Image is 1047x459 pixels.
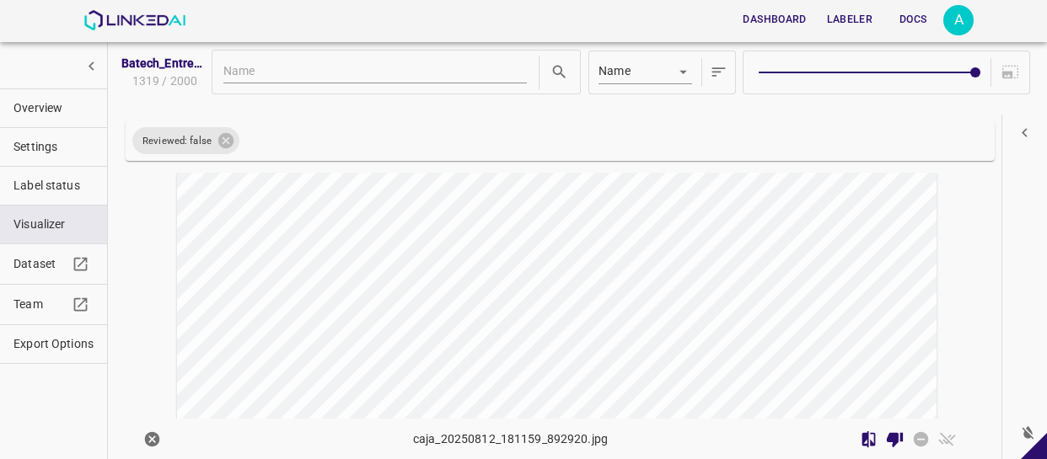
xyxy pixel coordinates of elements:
div: A [943,5,974,35]
img: LinkedAI [83,10,185,30]
div: Name [599,61,692,83]
a: Dashboard [733,3,816,37]
button: Dashboard [736,6,813,34]
button: search [546,59,572,85]
button: Labeler [820,6,879,34]
button: Docs [886,6,940,34]
span: Overview [13,99,94,117]
span: Dataset [13,255,67,273]
input: Name [223,61,527,83]
span: Label status [13,177,94,195]
span: Export Options [13,335,94,353]
span: 1319 / 2000 [129,72,197,90]
button: Compare Image [856,426,882,452]
span: Visualizer [13,216,94,233]
button: Open settings [943,5,974,35]
button: show more [76,51,107,82]
span: Batech_Entrega3_01 [121,55,206,72]
a: Labeler [817,3,883,37]
div: Reviewed: false [132,127,239,154]
button: sort [706,55,732,90]
a: Docs [883,3,943,37]
span: Team [13,296,67,313]
button: Review Image [882,426,908,452]
p: caja_20250812_181159_892920.jpg [413,430,608,448]
span: Reviewed: false [132,134,222,148]
span: Settings [13,138,94,156]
